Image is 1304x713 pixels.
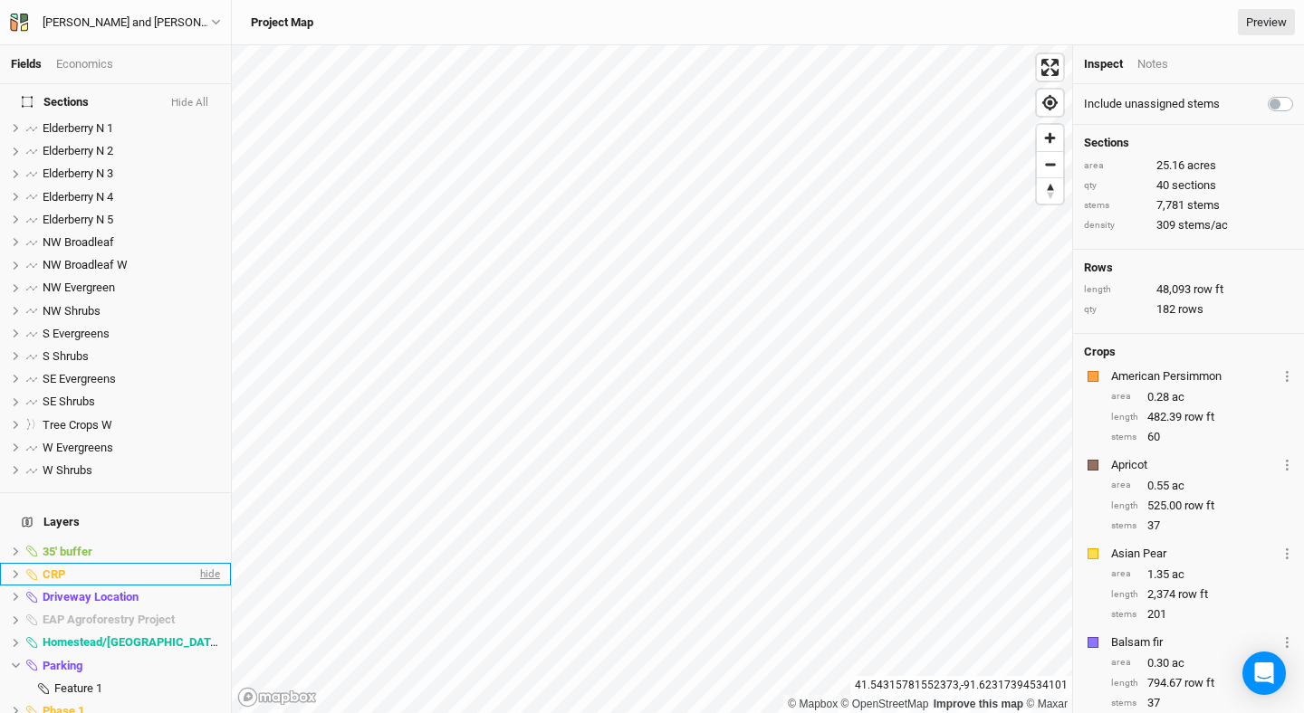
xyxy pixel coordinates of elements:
[1037,125,1063,151] button: Zoom in
[56,56,113,72] div: Economics
[1111,457,1278,473] div: Apricot
[43,213,113,226] span: Elderberry N 5
[43,613,175,626] span: EAP Agroforestry Project
[1172,655,1184,671] span: ac
[1111,546,1278,562] div: Asian Pear
[1184,498,1214,514] span: row ft
[1178,586,1208,603] span: row ft
[43,441,220,455] div: W Evergreens
[1111,634,1278,651] div: Balsam fir
[43,14,211,32] div: [PERSON_NAME] and [PERSON_NAME]
[43,418,220,433] div: Tree Crops W
[850,676,1072,695] div: 41.54315781552373 , -91.62317394534101
[43,121,113,135] span: Elderberry N 1
[43,545,220,559] div: 35' buffer
[1281,543,1293,564] button: Crop Usage
[237,687,317,708] a: Mapbox logo
[1111,478,1293,494] div: 0.55
[1111,390,1138,404] div: area
[1037,152,1063,177] span: Zoom out
[1084,136,1293,150] h4: Sections
[1111,588,1138,602] div: length
[43,418,112,432] span: Tree Crops W
[43,659,220,673] div: Parking
[1037,90,1063,116] button: Find my location
[43,280,220,295] div: NW Evergreen
[1111,697,1138,710] div: stems
[43,545,92,558] span: 35' buffer
[43,395,95,408] span: SE Shrubs
[232,45,1072,713] canvas: Map
[43,166,220,181] div: Elderberry N 3
[1084,261,1293,275] h4: Rows
[43,190,113,204] span: Elderberry N 4
[43,235,114,249] span: NW Broadleaf
[1111,586,1293,603] div: 2,374
[1111,479,1138,492] div: area
[1238,9,1295,36] a: Preview
[43,213,220,227] div: Elderberry N 5
[1084,96,1220,112] label: Include unassigned stems
[1111,656,1138,670] div: area
[43,635,220,650] div: Homestead/farmstead
[1111,519,1138,533] div: stems
[43,590,220,604] div: Driveway Location
[841,698,929,710] a: OpenStreetMap
[1184,675,1214,691] span: row ft
[1178,301,1203,318] span: rows
[1242,651,1286,695] div: Open Intercom Messenger
[1037,178,1063,204] span: Reset bearing to north
[11,57,42,71] a: Fields
[1178,217,1228,233] span: stems/ac
[1084,179,1147,193] div: qty
[1084,199,1147,213] div: stems
[1172,177,1216,194] span: sections
[22,95,89,109] span: Sections
[170,97,209,109] button: Hide All
[1187,157,1216,174] span: acres
[43,304,101,318] span: NW Shrubs
[43,190,220,204] div: Elderberry N 4
[934,698,1023,710] a: Improve this map
[43,613,220,627] div: EAP Agroforestry Project
[43,327,220,341] div: S Evergreens
[43,441,113,454] span: W Evergreens
[1111,695,1293,711] div: 37
[1084,56,1123,72] div: Inspect
[1111,518,1293,534] div: 37
[1281,632,1293,652] button: Crop Usage
[43,258,128,271] span: NW Broadleaf W
[1084,281,1293,298] div: 48,093
[1084,345,1116,359] h4: Crops
[1111,409,1293,425] div: 482.39
[43,166,113,180] span: Elderberry N 3
[1084,303,1147,317] div: qty
[43,395,220,409] div: SE Shrubs
[1172,389,1184,405] span: ac
[1281,454,1293,475] button: Crop Usage
[1111,675,1293,691] div: 794.67
[1037,177,1063,204] button: Reset bearing to north
[1084,301,1293,318] div: 182
[1194,281,1223,298] span: row ft
[43,463,220,478] div: W Shrubs
[43,144,220,158] div: Elderberry N 2
[9,13,222,33] button: [PERSON_NAME] and [PERSON_NAME]
[1111,567,1138,581] div: area
[43,235,220,250] div: NW Broadleaf
[1084,157,1293,174] div: 25.16
[1111,677,1138,690] div: length
[43,349,220,364] div: S Shrubs
[43,567,65,581] span: CRP
[1111,606,1293,623] div: 201
[43,121,220,136] div: Elderberry N 1
[1111,368,1278,385] div: American Persimmon
[43,463,92,477] span: W Shrubs
[1111,566,1293,583] div: 1.35
[1111,389,1293,405] div: 0.28
[788,698,838,710] a: Mapbox
[1187,197,1220,214] span: stems
[1037,54,1063,81] button: Enter fullscreen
